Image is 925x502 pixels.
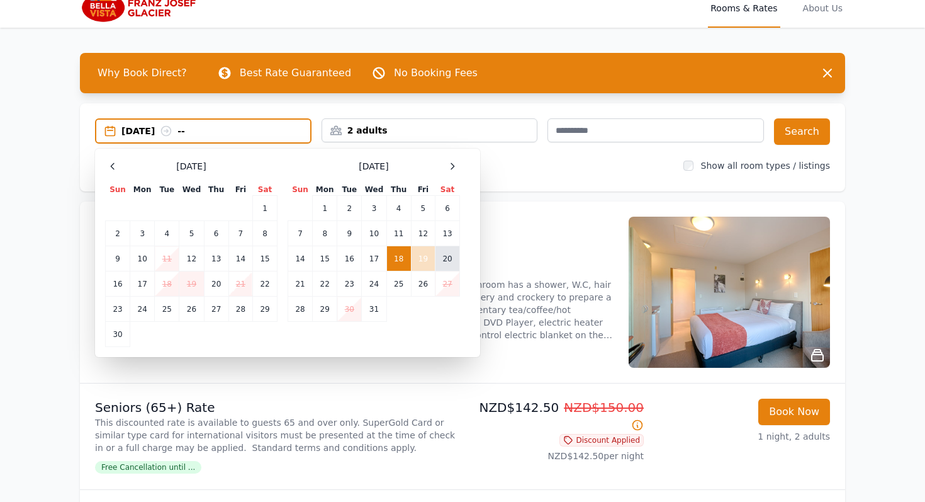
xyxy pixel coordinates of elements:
[322,124,537,137] div: 2 adults
[176,160,206,173] span: [DATE]
[130,246,155,271] td: 10
[95,461,201,474] span: Free Cancellation until ...
[130,184,155,196] th: Mon
[204,297,228,322] td: 27
[654,430,830,443] p: 1 night, 2 adults
[362,271,386,297] td: 24
[155,221,179,246] td: 4
[362,196,386,221] td: 3
[106,297,130,322] td: 23
[394,66,478,81] p: No Booking Fees
[411,196,435,221] td: 5
[106,271,130,297] td: 16
[435,184,460,196] th: Sat
[774,118,830,145] button: Search
[758,399,830,425] button: Book Now
[313,184,337,196] th: Mon
[564,400,644,415] span: NZD$150.00
[179,221,204,246] td: 5
[87,60,197,86] span: Why Book Direct?
[337,184,362,196] th: Tue
[386,196,411,221] td: 4
[337,271,362,297] td: 23
[106,184,130,196] th: Sun
[288,246,313,271] td: 14
[359,160,388,173] span: [DATE]
[362,246,386,271] td: 17
[288,221,313,246] td: 7
[362,221,386,246] td: 10
[253,297,277,322] td: 29
[559,434,644,447] span: Discount Applied
[253,196,277,221] td: 1
[155,297,179,322] td: 25
[95,416,457,454] p: This discounted rate is available to guests 65 and over only. SuperGold Card or similar type card...
[204,271,228,297] td: 20
[435,271,460,297] td: 27
[179,246,204,271] td: 12
[155,184,179,196] th: Tue
[253,246,277,271] td: 15
[155,271,179,297] td: 18
[313,246,337,271] td: 15
[288,184,313,196] th: Sun
[204,221,228,246] td: 6
[179,184,204,196] th: Wed
[288,297,313,322] td: 28
[253,184,277,196] th: Sat
[179,297,204,322] td: 26
[228,297,252,322] td: 28
[228,271,252,297] td: 21
[228,246,252,271] td: 14
[228,221,252,246] td: 7
[386,246,411,271] td: 18
[337,221,362,246] td: 9
[240,66,351,81] p: Best Rate Guaranteed
[411,246,435,271] td: 19
[228,184,252,196] th: Fri
[288,271,313,297] td: 21
[435,196,460,221] td: 6
[468,399,644,434] p: NZD$142.50
[204,184,228,196] th: Thu
[701,161,830,171] label: Show all room types / listings
[130,271,155,297] td: 17
[337,297,362,322] td: 30
[386,271,411,297] td: 25
[386,221,411,246] td: 11
[204,246,228,271] td: 13
[362,297,386,322] td: 31
[435,221,460,246] td: 13
[179,271,204,297] td: 19
[313,221,337,246] td: 8
[362,184,386,196] th: Wed
[155,246,179,271] td: 11
[411,271,435,297] td: 26
[313,297,337,322] td: 29
[253,221,277,246] td: 8
[337,246,362,271] td: 16
[130,297,155,322] td: 24
[253,271,277,297] td: 22
[468,450,644,462] p: NZD$142.50 per night
[435,246,460,271] td: 20
[121,125,310,137] div: [DATE] --
[130,221,155,246] td: 3
[95,399,457,416] p: Seniors (65+) Rate
[313,271,337,297] td: 22
[411,221,435,246] td: 12
[411,184,435,196] th: Fri
[386,184,411,196] th: Thu
[337,196,362,221] td: 2
[106,322,130,347] td: 30
[106,221,130,246] td: 2
[313,196,337,221] td: 1
[106,246,130,271] td: 9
